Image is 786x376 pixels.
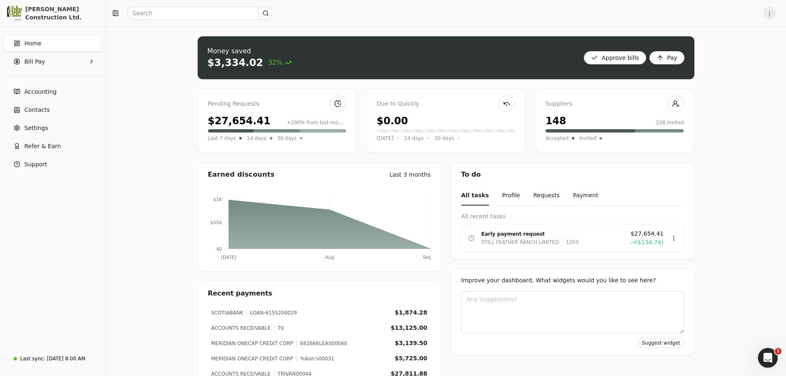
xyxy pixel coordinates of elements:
tspan: $0 [216,246,222,252]
input: Search [127,7,272,20]
div: [DATE] 8:00 AM [47,355,85,362]
span: Invited [579,134,596,142]
span: Last 7 days [208,134,236,142]
div: [PERSON_NAME] Construction Ltd. [25,5,98,21]
div: $3,334.02 [208,56,263,69]
div: Improve your dashboard. What widgets would you like to see here? [461,276,684,285]
button: Refer & Earn [3,138,102,154]
div: $0.00 [377,114,408,128]
a: Last sync:[DATE] 8:00 AM [3,351,102,366]
div: Last 3 months [389,170,431,179]
span: $27,654.41 [630,229,663,238]
span: 30 days [434,134,454,142]
div: To do [451,163,694,186]
tspan: $550 [210,220,222,225]
div: ACCOUNTS RECEIVABLE [211,324,271,332]
div: $27,654.41 [208,114,271,128]
button: J [763,7,776,20]
button: Profile [502,186,520,206]
div: MERIDIAN ONECAP CREDIT CORP [211,355,293,362]
a: Accounting [3,83,102,100]
div: MERIDIAN ONECAP CREDIT CORP [211,340,293,347]
span: Contacts [24,106,50,114]
div: Pending Requests [208,99,346,109]
span: [DATE] [377,134,394,142]
div: Last sync: [20,355,45,362]
span: 30 days [277,134,297,142]
div: +200% from last month [287,119,346,126]
div: SCOTIABANK [211,309,243,317]
tspan: Sep [423,255,431,260]
span: 14 days [404,134,423,142]
div: STILL FEATHER RANCH LIMITED [482,238,559,246]
span: ($134.74) [635,238,664,247]
a: Home [3,35,102,52]
button: Pay [649,51,685,64]
button: Support [3,156,102,173]
div: LOAN-6155200029 [246,309,297,317]
button: Payment [573,186,598,206]
a: Settings [3,120,102,136]
div: $1,874.28 [395,308,427,317]
span: Accepted [545,134,569,142]
tspan: [DATE] [221,255,236,260]
button: Suggest widget [638,338,684,348]
div: 662666LEAS00040 [296,340,347,347]
div: 1253 [562,238,579,246]
div: 228 invited [656,119,684,126]
div: Recent payments [198,282,441,305]
span: Support [24,160,47,169]
div: $5,725.00 [395,354,427,363]
a: Contacts [3,102,102,118]
span: Accounting [24,87,57,96]
div: Suppliers [545,99,684,109]
div: $3,139.50 [395,339,427,348]
div: Earned discounts [208,170,275,180]
span: 14 days [247,134,266,142]
button: Requests [533,186,559,206]
div: Money saved [208,46,292,56]
div: $13,125.00 [391,324,427,332]
button: All tasks [461,186,489,206]
div: Due to Quickly [377,99,515,109]
span: Home [24,39,41,48]
iframe: Intercom live chat [758,348,778,368]
div: 70 [274,324,284,332]
span: Bill Pay [24,57,45,66]
tspan: Aug [325,255,334,260]
button: Bill Pay [3,53,102,70]
span: Settings [24,124,48,132]
div: Yukon's00031 [296,355,334,362]
div: 148 [545,114,566,128]
div: Early payment request [482,230,624,238]
span: Refer & Earn [24,142,61,151]
span: 32% [268,58,292,68]
span: 1 [775,348,781,355]
img: 0537828a-cf49-447f-a6d3-a322c667907b.png [7,6,22,21]
button: Approve bills [584,51,646,64]
tspan: $1K [213,197,222,202]
div: All recent tasks [461,212,684,221]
